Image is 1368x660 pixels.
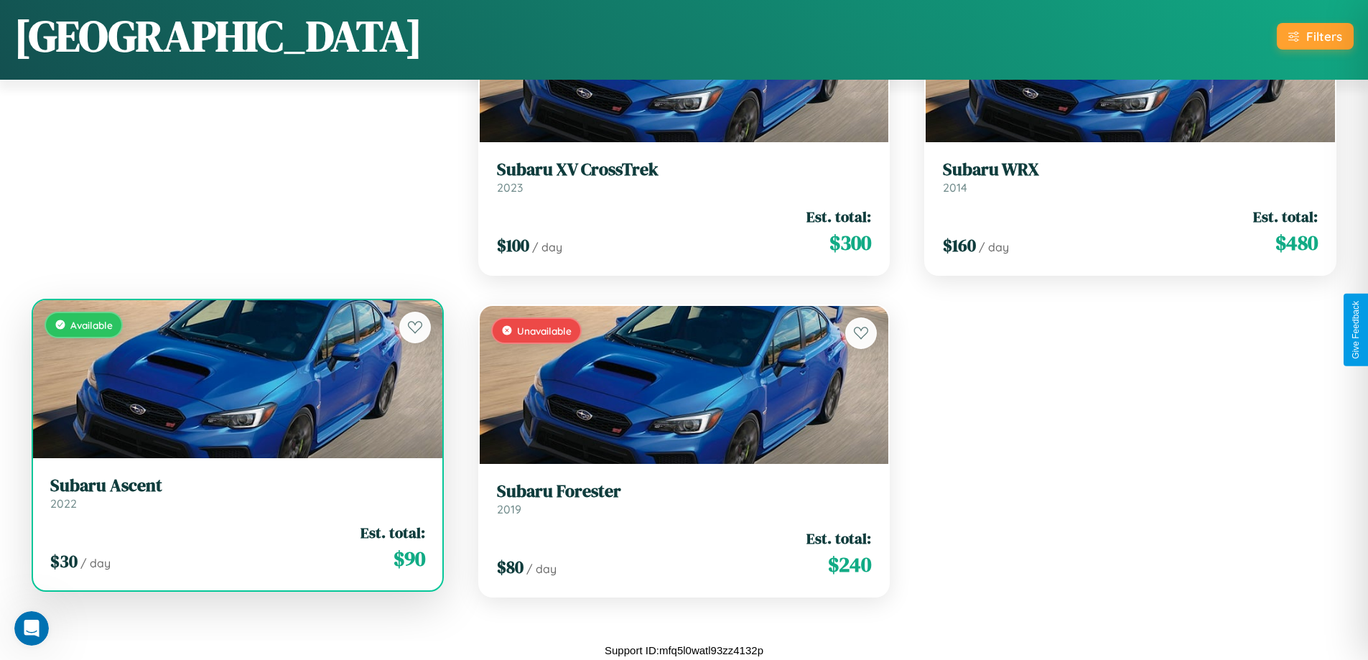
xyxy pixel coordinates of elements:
[806,206,871,227] span: Est. total:
[50,475,425,511] a: Subaru Ascent2022
[497,159,872,180] h3: Subaru XV CrossTrek
[50,496,77,511] span: 2022
[1275,228,1318,257] span: $ 480
[497,555,524,579] span: $ 80
[532,240,562,254] span: / day
[394,544,425,573] span: $ 90
[828,550,871,579] span: $ 240
[829,228,871,257] span: $ 300
[497,481,872,516] a: Subaru Forester2019
[1253,206,1318,227] span: Est. total:
[943,180,967,195] span: 2014
[979,240,1009,254] span: / day
[14,611,49,646] iframe: Intercom live chat
[517,325,572,337] span: Unavailable
[360,522,425,543] span: Est. total:
[497,180,523,195] span: 2023
[50,475,425,496] h3: Subaru Ascent
[1351,301,1361,359] div: Give Feedback
[1306,29,1342,44] div: Filters
[80,556,111,570] span: / day
[497,159,872,195] a: Subaru XV CrossTrek2023
[806,528,871,549] span: Est. total:
[943,159,1318,195] a: Subaru WRX2014
[497,233,529,257] span: $ 100
[497,481,872,502] h3: Subaru Forester
[943,233,976,257] span: $ 160
[943,159,1318,180] h3: Subaru WRX
[497,502,521,516] span: 2019
[70,319,113,331] span: Available
[1277,23,1354,50] button: Filters
[526,562,557,576] span: / day
[14,6,422,65] h1: [GEOGRAPHIC_DATA]
[50,549,78,573] span: $ 30
[605,641,763,660] p: Support ID: mfq5l0watl93zz4132p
